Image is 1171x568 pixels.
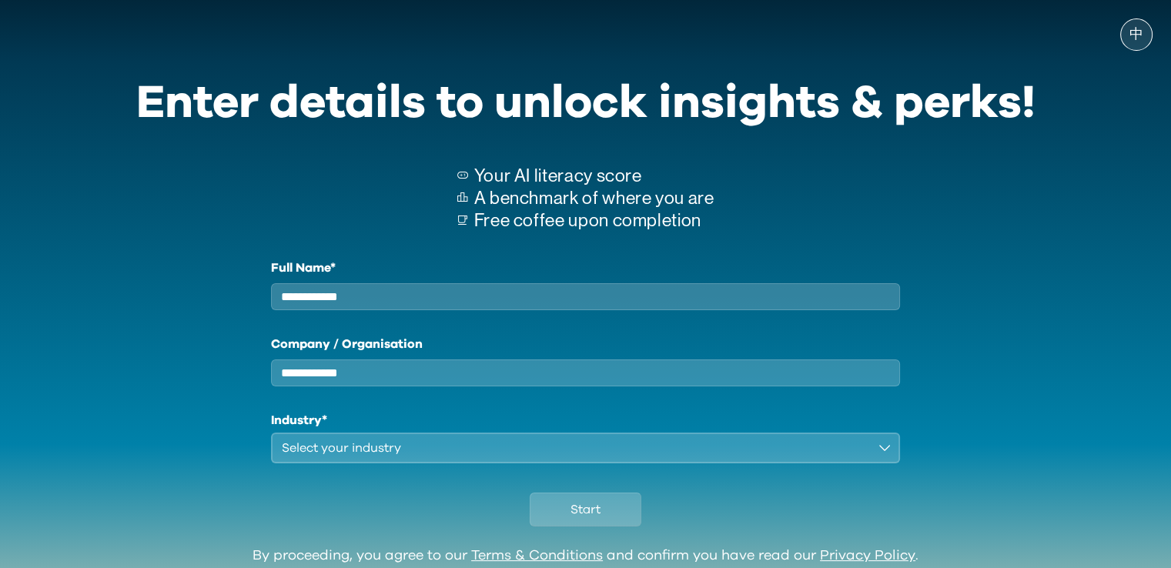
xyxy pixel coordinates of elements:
p: A benchmark of where you are [474,187,714,209]
div: Select your industry [282,439,868,457]
button: Start [530,493,641,526]
div: By proceeding, you agree to our and confirm you have read our . [253,548,918,565]
a: Privacy Policy [820,549,915,563]
span: 中 [1129,27,1143,42]
a: Terms & Conditions [471,549,603,563]
label: Company / Organisation [271,335,901,353]
span: Start [570,500,601,519]
label: Full Name* [271,259,901,277]
button: Select your industry [271,433,901,463]
p: Your AI literacy score [474,165,714,187]
h1: Industry* [271,411,901,429]
div: Enter details to unlock insights & perks! [136,66,1035,140]
p: Free coffee upon completion [474,209,714,232]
